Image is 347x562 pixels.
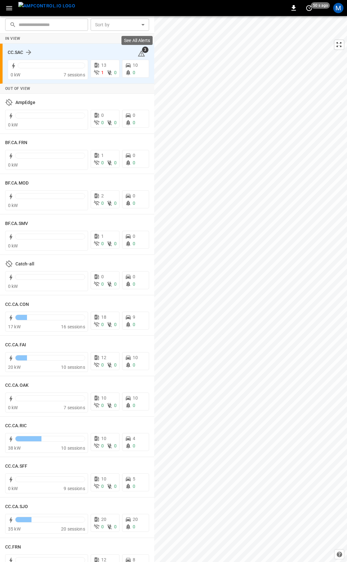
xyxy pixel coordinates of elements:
span: 0 [101,241,104,246]
span: 0 [133,484,135,489]
span: 0 [101,362,104,367]
span: 0 [133,234,135,239]
h6: CC.CA.SJO [5,503,28,510]
span: 0 [133,193,135,198]
h6: CC.FRN [5,544,21,551]
span: 7 sessions [64,72,85,77]
span: 0 [133,241,135,246]
h6: CC.SAC [8,49,23,56]
span: 7 sessions [64,405,85,410]
h6: BF.CA.FRN [5,139,27,146]
div: profile-icon [333,3,343,13]
span: 20 kW [8,365,21,370]
span: 5 [133,476,135,481]
span: 0 [114,70,117,75]
span: 0 [114,201,117,206]
span: 0 kW [8,162,18,168]
canvas: Map [154,16,347,562]
span: 0 kW [8,203,18,208]
span: 0 [114,322,117,327]
span: 13 [101,63,106,68]
h6: CC.CA.SFF [5,463,27,470]
h6: BF.CA.SMV [5,220,28,227]
span: 0 [101,160,104,165]
span: 0 [133,70,135,75]
span: 2 [101,193,104,198]
span: 10 [133,395,138,401]
span: 10 sessions [61,365,85,370]
h6: CC.CA.FAI [5,342,26,349]
span: 0 [114,362,117,367]
span: 10 [101,395,106,401]
span: 0 [101,484,104,489]
h6: Catch-all [15,261,34,268]
span: 0 [133,160,135,165]
span: 17 kW [8,324,21,329]
span: 0 [114,443,117,448]
p: See All Alerts [124,37,150,44]
span: 0 kW [8,284,18,289]
span: 0 [101,120,104,125]
h6: AmpEdge [15,99,35,106]
span: 20 [101,517,106,522]
img: ampcontrol.io logo [18,2,75,10]
span: 0 [133,113,135,118]
span: 0 [101,281,104,287]
span: 50 s ago [311,2,330,9]
span: 18 [101,315,106,320]
span: 0 [133,274,135,279]
span: 0 kW [8,486,18,491]
span: 0 [101,524,104,529]
span: 10 [101,436,106,441]
span: 20 sessions [61,526,85,532]
span: 0 [133,524,135,529]
span: 35 kW [8,526,21,532]
span: 10 [133,63,138,68]
span: 0 [114,281,117,287]
span: 38 kW [8,445,21,451]
span: 0 [114,241,117,246]
span: 0 [101,322,104,327]
span: 0 [133,153,135,158]
span: 10 [133,355,138,360]
span: 0 kW [8,122,18,127]
span: 0 [101,201,104,206]
span: 4 [133,436,135,441]
span: 0 [114,160,117,165]
span: 0 kW [11,72,21,77]
strong: In View [5,36,21,41]
span: 0 kW [8,243,18,248]
span: 0 [133,322,135,327]
span: 0 [114,403,117,408]
span: 10 [101,476,106,481]
span: 0 [133,443,135,448]
h6: CC.CA.RIC [5,422,27,429]
span: 9 [133,315,135,320]
span: 0 [101,443,104,448]
span: 0 [133,120,135,125]
span: 0 [114,524,117,529]
span: 0 [133,403,135,408]
span: 0 [133,362,135,367]
h6: CC.CA.OAK [5,382,29,389]
span: 9 sessions [64,486,85,491]
span: 1 [101,70,104,75]
strong: Out of View [5,86,30,91]
span: 1 [101,234,104,239]
span: 0 [101,113,104,118]
span: 0 [114,120,117,125]
h6: CC.CA.CON [5,301,29,308]
span: 0 [101,403,104,408]
span: 10 sessions [61,445,85,451]
span: 0 [101,274,104,279]
span: 16 sessions [61,324,85,329]
span: 0 [133,281,135,287]
span: 12 [101,355,106,360]
span: 0 kW [8,405,18,410]
button: set refresh interval [304,3,314,13]
span: 0 [114,484,117,489]
span: 0 [133,201,135,206]
h6: BF.CA.MOD [5,180,29,187]
span: 3 [142,47,148,53]
span: 20 [133,517,138,522]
